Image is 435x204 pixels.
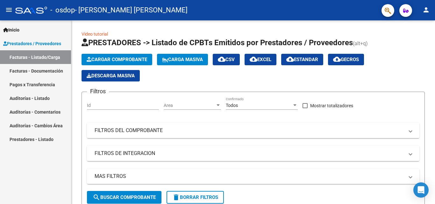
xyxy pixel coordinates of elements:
mat-expansion-panel-header: MAS FILTROS [87,169,419,184]
button: Borrar Filtros [167,191,224,204]
button: Carga Masiva [157,54,208,65]
mat-panel-title: FILTROS DEL COMPROBANTE [95,127,404,134]
button: CSV [213,54,240,65]
button: Gecros [328,54,364,65]
app-download-masive: Descarga masiva de comprobantes (adjuntos) [82,70,140,81]
mat-expansion-panel-header: FILTROS DE INTEGRACION [87,146,419,161]
span: - [PERSON_NAME] [PERSON_NAME] [75,3,188,17]
a: Video tutorial [82,32,108,37]
span: Area [164,103,215,108]
span: PRESTADORES -> Listado de CPBTs Emitidos por Prestadores / Proveedores [82,38,353,47]
button: Buscar Comprobante [87,191,161,204]
mat-icon: search [93,193,100,201]
span: (alt+q) [353,40,368,46]
button: Descarga Masiva [82,70,140,81]
button: Estandar [281,54,323,65]
span: Buscar Comprobante [93,194,156,200]
span: Prestadores / Proveedores [3,40,61,47]
div: Open Intercom Messenger [413,182,429,198]
span: Cargar Comprobante [87,57,147,62]
mat-icon: cloud_download [286,55,294,63]
span: Inicio [3,26,19,33]
mat-panel-title: MAS FILTROS [95,173,404,180]
span: CSV [218,57,235,62]
span: Mostrar totalizadores [310,102,353,109]
span: Gecros [333,57,359,62]
span: Descarga Masiva [87,73,135,79]
span: Carga Masiva [162,57,203,62]
span: Todos [226,103,238,108]
h3: Filtros [87,87,109,96]
span: EXCEL [250,57,271,62]
span: Borrar Filtros [172,194,218,200]
span: - osdop [50,3,75,17]
mat-icon: cloud_download [250,55,257,63]
span: Estandar [286,57,318,62]
mat-icon: person [422,6,430,14]
button: Cargar Comprobante [82,54,152,65]
mat-icon: menu [5,6,13,14]
mat-icon: cloud_download [333,55,341,63]
mat-expansion-panel-header: FILTROS DEL COMPROBANTE [87,123,419,138]
button: EXCEL [245,54,276,65]
mat-icon: cloud_download [218,55,225,63]
mat-panel-title: FILTROS DE INTEGRACION [95,150,404,157]
mat-icon: delete [172,193,180,201]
